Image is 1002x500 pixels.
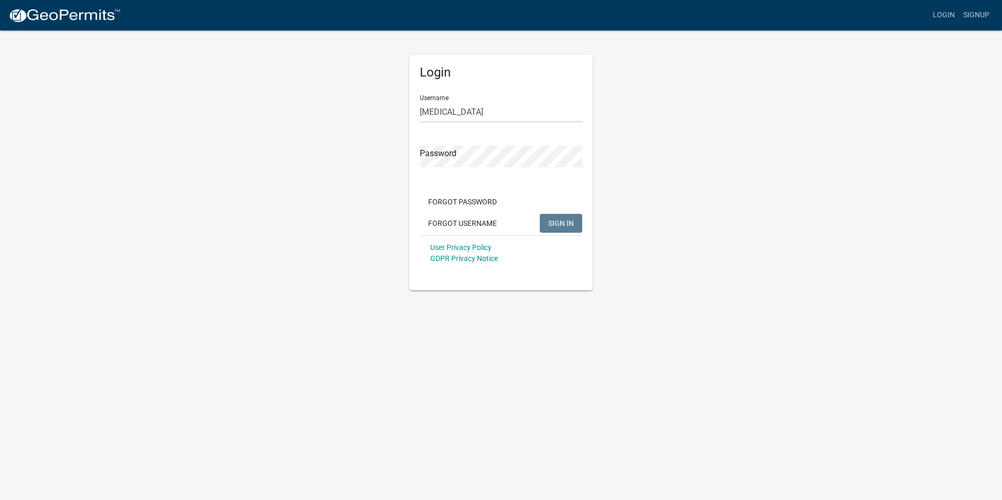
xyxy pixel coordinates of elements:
h5: Login [420,65,582,80]
button: SIGN IN [540,214,582,233]
a: User Privacy Policy [430,243,492,252]
span: SIGN IN [548,219,574,227]
button: Forgot Username [420,214,505,233]
a: GDPR Privacy Notice [430,254,498,263]
a: Login [929,5,959,25]
a: Signup [959,5,994,25]
button: Forgot Password [420,192,505,211]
